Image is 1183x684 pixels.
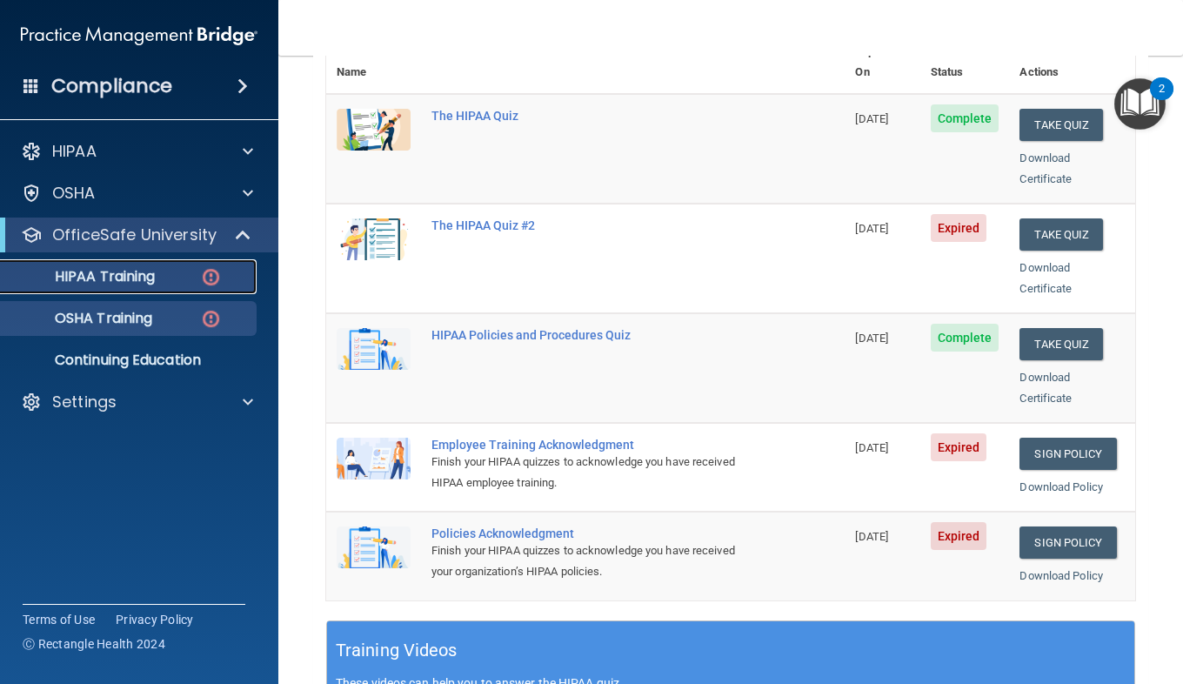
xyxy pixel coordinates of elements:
th: Status [920,30,1010,94]
a: Terms of Use [23,611,95,628]
img: danger-circle.6113f641.png [200,308,222,330]
p: Continuing Education [11,352,249,369]
div: Finish your HIPAA quizzes to acknowledge you have received your organization’s HIPAA policies. [431,540,758,582]
div: Policies Acknowledgment [431,526,758,540]
button: Open Resource Center, 2 new notifications [1114,78,1166,130]
a: Download Certificate [1019,371,1072,405]
a: OfficeSafe University [21,225,252,245]
img: PMB logo [21,18,257,53]
button: Take Quiz [1019,109,1103,141]
th: Expires On [845,30,919,94]
span: [DATE] [855,332,888,345]
a: Download Policy [1019,569,1103,582]
span: Complete [931,324,999,352]
th: Name [326,30,421,94]
span: [DATE] [855,530,888,543]
p: HIPAA Training [11,268,155,285]
a: Download Policy [1019,480,1103,493]
p: OfficeSafe University [52,225,217,245]
span: Ⓒ Rectangle Health 2024 [23,635,165,653]
div: 2 [1159,89,1165,111]
div: The HIPAA Quiz #2 [431,218,758,232]
img: danger-circle.6113f641.png [200,266,222,288]
button: Take Quiz [1019,328,1103,360]
span: [DATE] [855,112,888,125]
a: HIPAA [21,141,253,162]
a: OSHA [21,183,253,204]
p: Settings [52,392,117,412]
div: The HIPAA Quiz [431,109,758,123]
a: Sign Policy [1019,438,1116,470]
div: HIPAA Policies and Procedures Quiz [431,328,758,342]
span: Expired [931,522,987,550]
h5: Training Videos [336,635,458,666]
button: Take Quiz [1019,218,1103,251]
a: Settings [21,392,253,412]
span: [DATE] [855,441,888,454]
p: OSHA [52,183,96,204]
span: Complete [931,104,999,132]
div: Finish your HIPAA quizzes to acknowledge you have received HIPAA employee training. [431,452,758,493]
span: Expired [931,433,987,461]
span: Expired [931,214,987,242]
div: Employee Training Acknowledgment [431,438,758,452]
a: Download Certificate [1019,261,1072,295]
h4: Compliance [51,74,172,98]
p: HIPAA [52,141,97,162]
span: [DATE] [855,222,888,235]
a: Privacy Policy [116,611,194,628]
p: OSHA Training [11,310,152,327]
a: Download Certificate [1019,151,1072,185]
th: Actions [1009,30,1135,94]
a: Sign Policy [1019,526,1116,559]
